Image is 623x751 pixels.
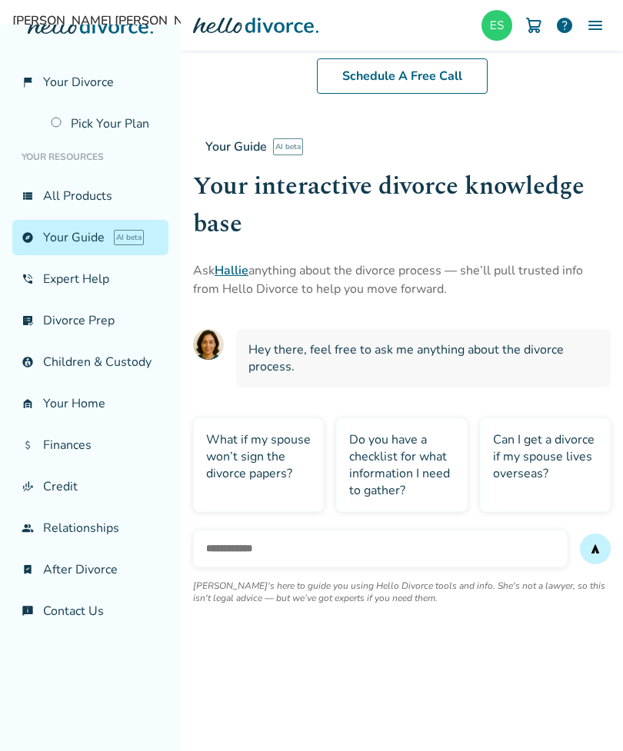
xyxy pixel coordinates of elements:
span: [PERSON_NAME] [PERSON_NAME] [12,12,611,29]
span: attach_money [22,439,34,451]
a: finance_modeCredit [12,469,168,504]
span: send [589,543,601,555]
a: Pick Your Plan [42,106,168,141]
h1: Your interactive divorce knowledge base [193,168,611,243]
div: Do you have a checklist for what information I need to gather? [336,418,467,512]
span: phone_in_talk [22,273,34,285]
span: flag_2 [22,76,34,88]
span: AI beta [273,138,303,155]
a: bookmark_checkAfter Divorce [12,552,168,587]
span: explore [22,231,34,244]
span: finance_mode [22,480,34,493]
a: garage_homeYour Home [12,386,168,421]
span: account_child [22,356,34,368]
span: chat_info [22,605,34,617]
p: Ask anything about the divorce process — she’ll pull trusted info from Hello Divorce to help you ... [193,261,611,298]
span: Your Guide [205,138,267,155]
img: Menu [586,16,605,35]
div: Can I get a divorce if my spouse lives overseas? [480,418,611,512]
li: Your Resources [12,141,168,172]
a: list_alt_checkDivorce Prep [12,303,168,338]
img: Cart [525,16,543,35]
a: phone_in_talkExpert Help [12,261,168,297]
a: groupRelationships [12,510,168,546]
span: bookmark_check [22,563,34,576]
span: view_list [22,190,34,202]
button: send [580,533,611,564]
a: flag_2Your Divorce [12,65,168,100]
a: Hallie [215,262,248,279]
span: Hey there, feel free to ask me anything about the divorce process. [248,341,598,375]
img: AI Assistant [193,329,224,360]
span: list_alt_check [22,314,34,327]
span: AI beta [114,230,144,245]
a: view_listAll Products [12,178,168,214]
a: Schedule A Free Call [317,58,488,94]
a: attach_moneyFinances [12,427,168,463]
img: evelyn.schaaf@outlook.com [481,10,512,41]
a: account_childChildren & Custody [12,344,168,380]
a: help [555,16,574,35]
span: garage_home [22,397,34,410]
p: [PERSON_NAME]'s here to guide you using Hello Divorce tools and info. She's not a lawyer, so this... [193,580,611,604]
a: chat_infoContact Us [12,593,168,629]
span: Your Divorce [43,74,114,91]
a: exploreYour GuideAI beta [12,220,168,255]
div: What if my spouse won’t sign the divorce papers? [193,418,324,512]
span: group [22,522,34,534]
iframe: Chat Widget [546,677,623,751]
